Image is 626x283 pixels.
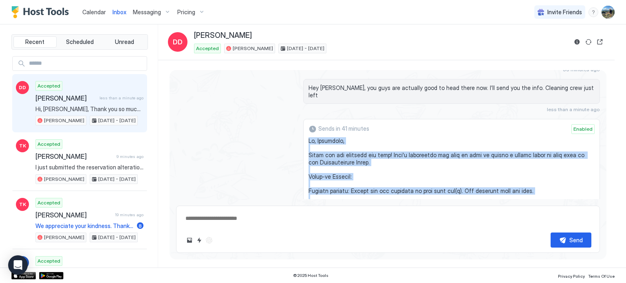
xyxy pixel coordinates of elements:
span: [DATE] - [DATE] [98,117,136,124]
span: 9 minutes ago [117,154,143,159]
span: Accepted [37,140,60,148]
a: Privacy Policy [558,271,585,280]
button: Unread [103,36,146,48]
span: DD [19,84,26,91]
div: User profile [602,6,615,19]
span: Accepted [37,199,60,206]
span: Enabled [573,125,593,133]
span: [DATE] - [DATE] [98,176,136,183]
button: Reservation information [572,37,582,47]
span: I just submitted the reservation alteration for you to accept. It will give you about $517 off. [35,164,143,171]
button: Upload image [185,235,194,245]
div: Open Intercom Messenger [8,255,28,275]
span: Calendar [82,9,106,15]
a: Calendar [82,8,106,16]
button: Recent [13,36,57,48]
span: [PERSON_NAME] [35,152,113,160]
span: [PERSON_NAME] [44,176,84,183]
span: [PERSON_NAME] [194,31,252,40]
a: Terms Of Use [588,271,615,280]
span: Unread [115,38,134,46]
button: Open reservation [595,37,605,47]
span: We appreciate your kindness. Thank you. [35,222,134,230]
span: Recent [25,38,44,46]
span: Sends in 41 minutes [318,125,369,132]
div: menu [589,7,598,17]
button: Send [551,233,591,248]
span: 19 minutes ago [115,212,143,217]
span: Accepted [196,45,219,52]
span: [DATE] - [DATE] [98,234,136,241]
span: less than a minute ago [547,106,600,112]
span: Terms Of Use [588,274,615,279]
span: Scheduled [66,38,94,46]
div: tab-group [11,34,148,50]
span: [PERSON_NAME] [35,94,96,102]
span: Invite Friends [547,9,582,16]
span: Inbox [112,9,126,15]
span: [PERSON_NAME] [35,211,112,219]
span: Hey [PERSON_NAME], you guys are actually good to head there now. I’ll send you the info. Cleaning... [309,84,595,99]
button: Quick reply [194,235,204,245]
span: 8 [139,223,142,229]
span: TK [19,142,26,149]
span: Accepted [37,82,60,90]
button: Scheduled [58,36,101,48]
a: Inbox [112,8,126,16]
span: [DATE] - [DATE] [287,45,324,52]
span: [PERSON_NAME] [44,117,84,124]
span: less than a minute ago [99,95,143,101]
span: TK [19,201,26,208]
a: Google Play Store [39,272,64,279]
span: [PERSON_NAME] [44,234,84,241]
input: Input Field [26,57,147,70]
button: Sync reservation [584,37,593,47]
span: © 2025 Host Tools [293,273,328,278]
span: Privacy Policy [558,274,585,279]
div: Send [569,236,583,244]
span: Accepted [37,257,60,265]
span: DD [173,37,183,47]
a: Host Tools Logo [11,6,73,18]
span: Messaging [133,9,161,16]
span: [PERSON_NAME] [233,45,273,52]
span: Pricing [177,9,195,16]
a: App Store [11,272,36,279]
span: Hi, [PERSON_NAME], Thank you so much for choosing to stay at the [GEOGRAPHIC_DATA]! We are thrill... [35,105,143,113]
